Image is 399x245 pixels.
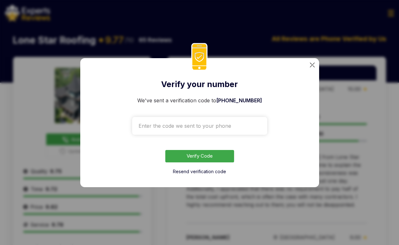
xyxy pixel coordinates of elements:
img: phoneIcon [191,43,208,71]
span: [PHONE_NUMBER] [216,97,262,104]
h2: Verify your number [95,78,304,91]
button: Resend verification code [173,168,226,175]
label: We've sent a verification code to [137,97,262,104]
input: Enter the code we sent to your phone [132,117,267,135]
button: Verify Code [165,150,234,162]
img: categoryImgae [310,63,315,67]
